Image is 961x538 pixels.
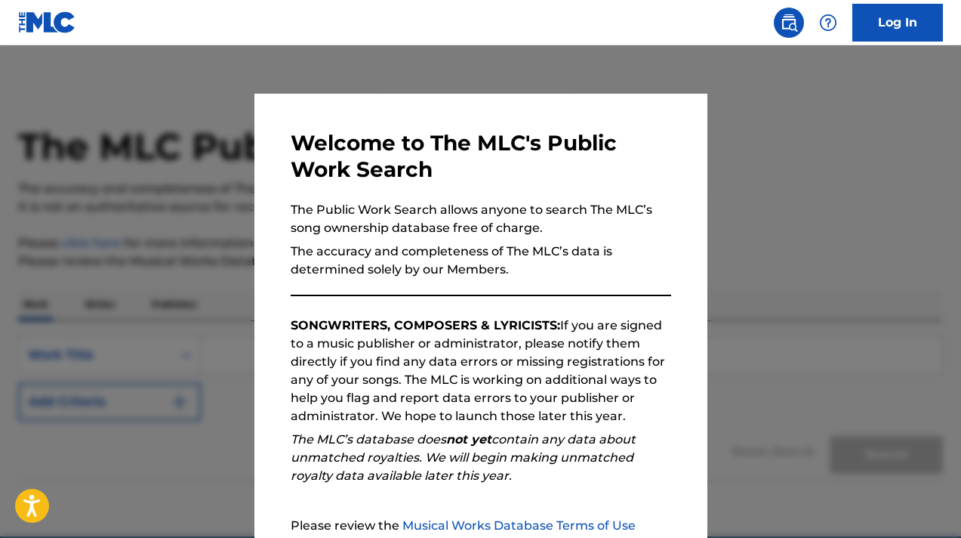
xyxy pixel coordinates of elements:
[291,201,671,237] p: The Public Work Search allows anyone to search The MLC’s song ownership database free of charge.
[291,517,671,535] p: Please review the
[402,518,636,533] a: Musical Works Database Terms of Use
[291,318,560,332] strong: SONGWRITERS, COMPOSERS & LYRICISTS:
[780,14,798,32] img: search
[291,432,636,483] em: The MLC’s database does contain any data about unmatched royalties. We will begin making unmatche...
[18,11,76,33] img: MLC Logo
[291,130,671,183] h3: Welcome to The MLC's Public Work Search
[291,317,671,425] p: If you are signed to a music publisher or administrator, please notify them directly if you find ...
[852,4,943,42] a: Log In
[886,465,961,538] iframe: Chat Widget
[446,432,491,447] strong: not yet
[813,8,843,38] div: Help
[291,243,671,279] p: The accuracy and completeness of The MLC’s data is determined solely by our Members.
[819,14,837,32] img: help
[774,8,804,38] a: Public Search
